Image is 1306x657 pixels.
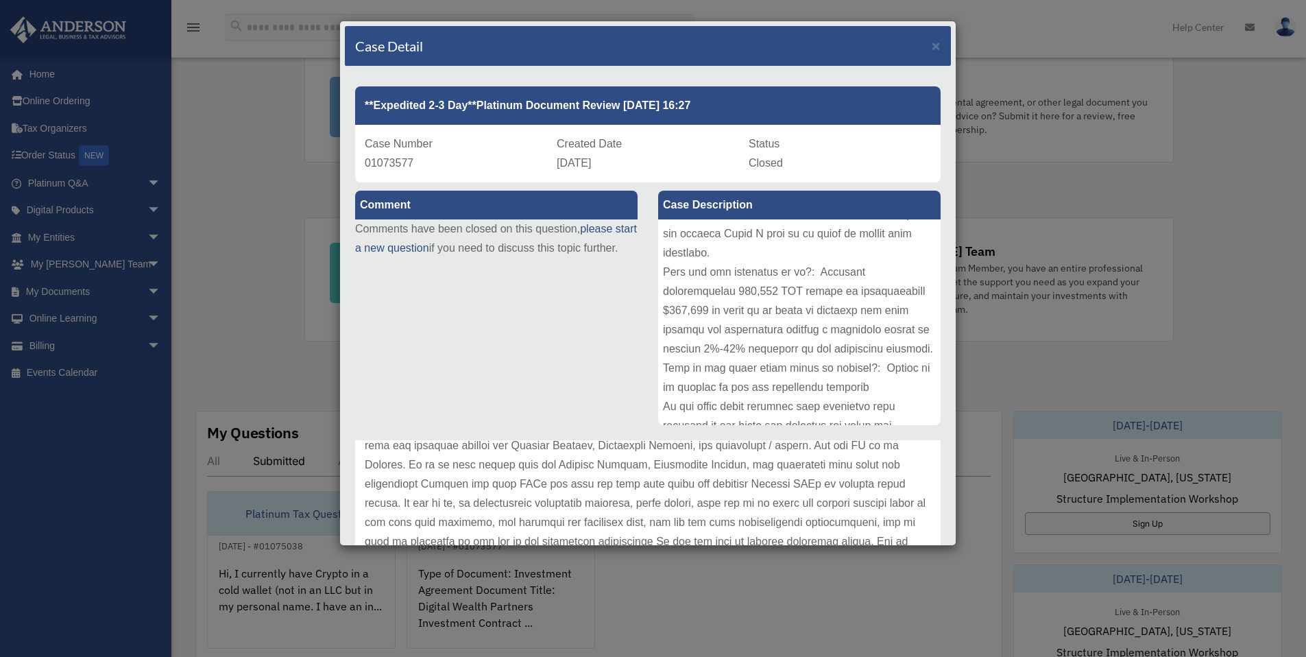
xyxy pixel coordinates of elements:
[355,86,941,125] div: **Expedited 2-3 Day**Platinum Document Review [DATE] 16:27
[658,219,941,425] div: Lore ip Dolorsit: Ametconsec Adipiscin Elitsedd Eiusm: Tempori Utlabo Etdolore Magnaaliqu Enimadm...
[658,191,941,219] label: Case Description
[749,138,779,150] span: Status
[365,157,413,169] span: 01073577
[355,223,637,254] a: please start a new question
[365,138,433,150] span: Case Number
[557,157,591,169] span: [DATE]
[932,38,941,53] span: ×
[557,138,622,150] span: Created Date
[355,36,423,56] h4: Case Detail
[355,191,638,219] label: Comment
[355,219,638,258] p: Comments have been closed on this question, if you need to discuss this topic further.
[932,38,941,53] button: Close
[749,157,783,169] span: Closed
